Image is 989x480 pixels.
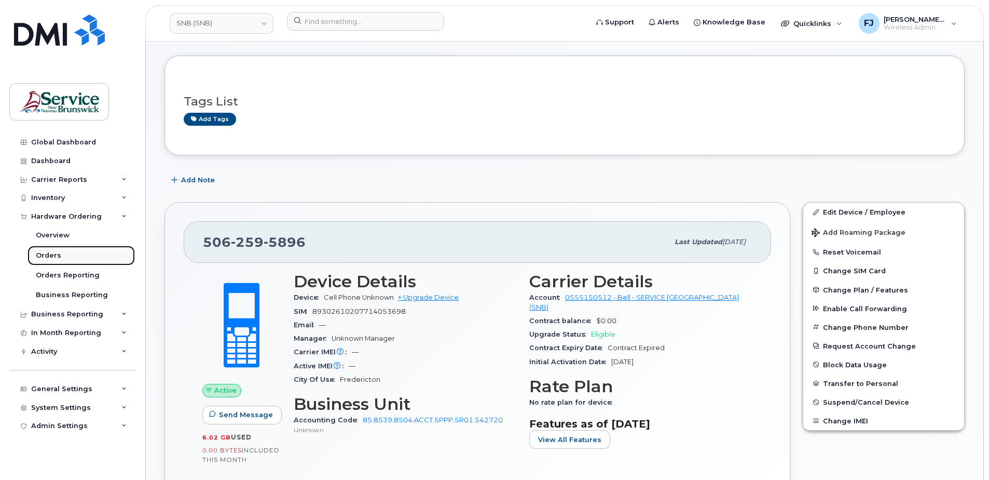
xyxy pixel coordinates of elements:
a: 85.8539.8504.ACCT.5PPP.5R01.542720 [363,416,503,424]
h3: Rate Plan [529,377,752,396]
span: Unknown Manager [332,335,395,342]
span: Fredericton [340,376,380,383]
a: SNB (SNB) [170,13,273,34]
div: Fougere, Jonathan (SNB) [851,13,964,34]
span: Account [529,294,565,301]
span: [PERSON_NAME] (SNB) [884,15,946,23]
span: Eligible [591,330,615,338]
span: Email [294,321,319,329]
span: — [349,362,355,370]
a: Edit Device / Employee [803,203,964,221]
span: Alerts [657,17,679,28]
a: Knowledge Base [686,12,773,33]
a: Add tags [184,113,236,126]
button: Add Note [164,171,224,190]
span: 5896 [264,234,306,250]
button: Enable Call Forwarding [803,299,964,318]
button: Change Phone Number [803,318,964,337]
button: Send Message [202,406,282,424]
div: Quicklinks [774,13,849,34]
button: Reset Voicemail [803,243,964,261]
h3: Business Unit [294,395,517,414]
button: Add Roaming Package [803,221,964,243]
span: [DATE] [611,358,634,366]
span: used [231,433,252,441]
span: Contract balance [529,317,596,325]
a: 0555150512 - Bell - SERVICE [GEOGRAPHIC_DATA] (SNB) [529,294,739,311]
span: $0.00 [596,317,616,325]
span: Enable Call Forwarding [823,304,907,312]
button: Block Data Usage [803,355,964,374]
span: 89302610207714053698 [312,308,406,315]
span: Last updated [675,238,722,246]
button: View All Features [529,430,610,449]
span: [DATE] [722,238,746,246]
span: Manager [294,335,332,342]
span: Contract Expiry Date [529,344,608,352]
button: Request Account Change [803,337,964,355]
span: 0.00 Bytes [202,447,242,454]
span: Active IMEI [294,362,349,370]
button: Suspend/Cancel Device [803,393,964,411]
span: Upgrade Status [529,330,591,338]
h3: Device Details [294,272,517,291]
span: Carrier IMEI [294,348,352,356]
span: — [352,348,359,356]
span: Cell Phone Unknown [324,294,394,301]
span: Contract Expired [608,344,665,352]
span: SIM [294,308,312,315]
span: FJ [864,17,874,30]
span: Add Note [181,175,215,185]
button: Change IMEI [803,411,964,430]
span: City Of Use [294,376,340,383]
a: + Upgrade Device [398,294,459,301]
span: Send Message [219,410,273,420]
button: Change Plan / Features [803,281,964,299]
span: Suspend/Cancel Device [823,398,909,406]
a: Alerts [641,12,686,33]
button: Transfer to Personal [803,374,964,393]
span: 259 [231,234,264,250]
span: Add Roaming Package [812,229,905,238]
span: Wireless Admin [884,23,946,32]
span: 506 [203,234,306,250]
span: Initial Activation Date [529,358,611,366]
span: Change Plan / Features [823,286,908,294]
span: Active [214,385,237,395]
span: No rate plan for device [529,398,617,406]
h3: Carrier Details [529,272,752,291]
h3: Tags List [184,95,945,108]
h3: Features as of [DATE] [529,418,752,430]
span: 6.02 GB [202,434,231,441]
p: Unknown [294,425,517,434]
button: Change SIM Card [803,261,964,280]
span: Device [294,294,324,301]
span: — [319,321,326,329]
span: Accounting Code [294,416,363,424]
span: Support [605,17,634,28]
a: Support [589,12,641,33]
span: View All Features [538,435,601,445]
span: Quicklinks [793,19,831,28]
input: Find something... [287,12,444,31]
span: Knowledge Base [703,17,765,28]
